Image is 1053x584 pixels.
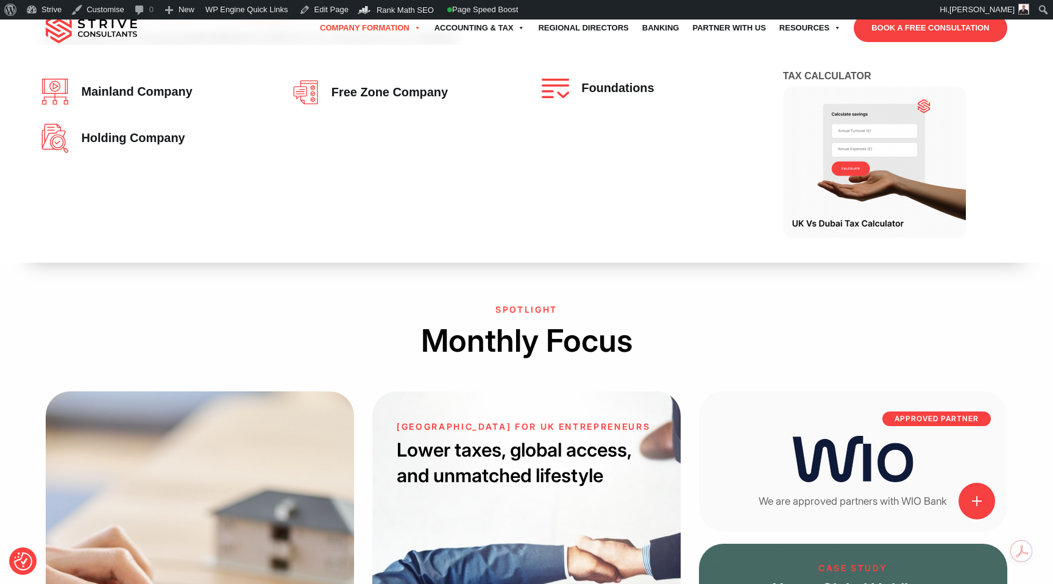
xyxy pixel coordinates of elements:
[325,86,448,99] span: Free zone company
[542,79,761,98] a: Foundations
[377,5,434,15] span: Rank Math SEO
[949,5,1015,14] span: [PERSON_NAME]
[46,13,137,43] img: main-logo.svg
[313,11,428,45] a: Company Formation
[46,319,1007,361] h2: Monthly Focus
[292,79,511,106] a: Free zone company
[686,11,772,45] a: Partner with Us
[397,437,656,488] h3: Lower taxes, global access, and unmatched lifestyle
[41,124,261,153] a: Holding Company
[46,305,1007,315] h6: SPOTLIGHT
[699,492,1007,510] p: We are approved partners with WIO Bank
[75,132,185,145] span: Holding Company
[854,14,1007,42] a: BOOK A FREE CONSULTATION
[699,391,1007,532] a: APPROVED PARTNER We are approved partners with WIO Bank
[699,563,1007,574] h6: CASE STUDY
[75,85,192,99] span: Mainland company
[14,552,32,571] button: Consent Preferences
[531,11,635,45] a: Regional Directors
[783,69,1021,86] h4: Tax Calculator
[41,79,261,105] a: Mainland company
[773,11,848,45] a: Resources
[636,11,686,45] a: Banking
[575,82,654,95] span: Foundations
[882,411,990,426] p: APPROVED PARTNER
[428,11,532,45] a: Accounting & Tax
[397,422,656,432] h6: [GEOGRAPHIC_DATA] for UK entrepreneurs
[14,552,32,571] img: Revisit consent button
